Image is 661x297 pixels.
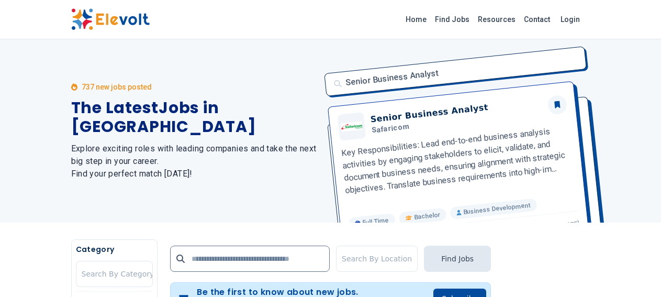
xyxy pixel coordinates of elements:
img: Elevolt [71,8,150,30]
a: Home [401,11,431,28]
a: Login [554,9,586,30]
h2: Explore exciting roles with leading companies and take the next big step in your career. Find you... [71,142,318,180]
a: Find Jobs [431,11,474,28]
p: 737 new jobs posted [82,82,152,92]
button: Find Jobs [424,246,491,272]
a: Resources [474,11,520,28]
h5: Category [76,244,153,255]
a: Contact [520,11,554,28]
h1: The Latest Jobs in [GEOGRAPHIC_DATA] [71,98,318,136]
